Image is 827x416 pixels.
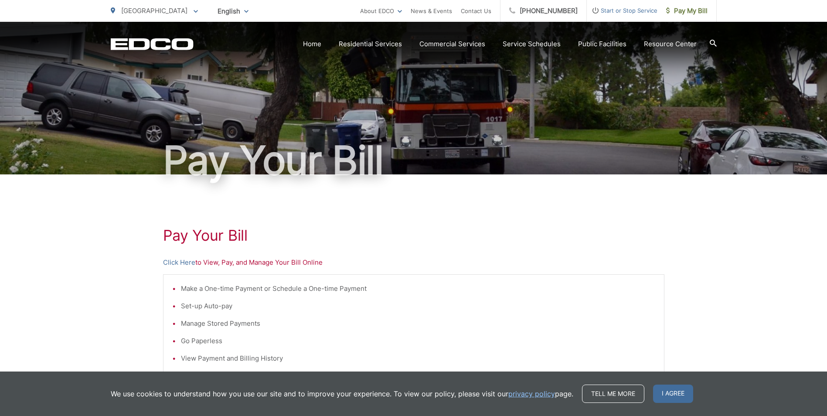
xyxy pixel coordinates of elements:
[508,389,555,399] a: privacy policy
[578,39,626,49] a: Public Facilities
[339,39,402,49] a: Residential Services
[644,39,697,49] a: Resource Center
[163,257,664,268] p: to View, Pay, and Manage Your Bill Online
[582,385,644,403] a: Tell me more
[211,3,255,19] span: English
[419,39,485,49] a: Commercial Services
[181,318,655,329] li: Manage Stored Payments
[163,257,195,268] a: Click Here
[181,336,655,346] li: Go Paperless
[181,283,655,294] li: Make a One-time Payment or Schedule a One-time Payment
[163,227,664,244] h1: Pay Your Bill
[666,6,708,16] span: Pay My Bill
[653,385,693,403] span: I agree
[121,7,187,15] span: [GEOGRAPHIC_DATA]
[181,301,655,311] li: Set-up Auto-pay
[111,389,573,399] p: We use cookies to understand how you use our site and to improve your experience. To view our pol...
[461,6,491,16] a: Contact Us
[181,353,655,364] li: View Payment and Billing History
[360,6,402,16] a: About EDCO
[111,38,194,50] a: EDCD logo. Return to the homepage.
[111,139,717,182] h1: Pay Your Bill
[503,39,561,49] a: Service Schedules
[411,6,452,16] a: News & Events
[303,39,321,49] a: Home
